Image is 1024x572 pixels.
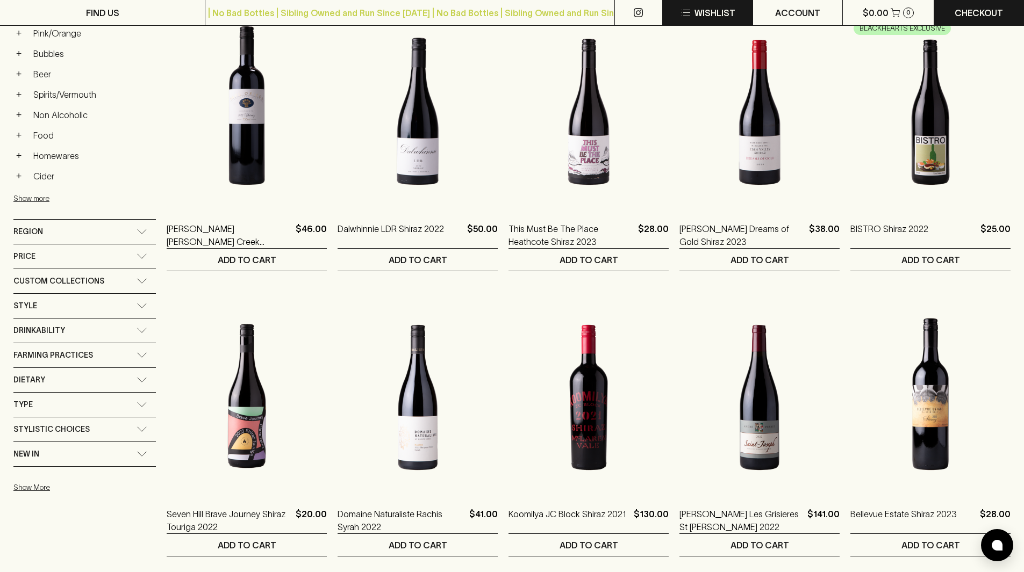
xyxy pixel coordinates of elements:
button: ADD TO CART [509,534,669,556]
p: $20.00 [296,508,327,533]
a: This Must Be The Place Heathcote Shiraz 2023 [509,222,634,248]
a: Non Alcoholic [28,106,156,124]
p: $38.00 [809,222,840,248]
p: $28.00 [980,508,1011,533]
button: ADD TO CART [167,534,327,556]
a: Food [28,126,156,144]
div: New In [13,442,156,466]
span: Region [13,225,43,238]
button: Show More [13,476,154,498]
a: Bellevue Estate Shiraz 2023 [850,508,957,533]
span: Farming Practices [13,349,93,362]
span: Style [13,299,37,313]
div: Farming Practices [13,343,156,367]
a: [PERSON_NAME] Les Grisieres St [PERSON_NAME] 2022 [679,508,803,533]
p: $130.00 [634,508,669,533]
button: + [13,48,24,59]
p: ADD TO CART [901,254,960,266]
a: Seven Hill Brave Journey Shiraz Touriga 2022 [167,508,291,533]
p: $0.00 [863,6,889,19]
div: Stylistic Choices [13,417,156,441]
span: Dietary [13,373,45,387]
span: Type [13,398,33,411]
p: $28.00 [638,222,669,248]
span: New In [13,447,39,461]
img: This Must Be The Place Heathcote Shiraz 2023 [509,18,669,206]
p: $50.00 [467,222,498,248]
a: Spirits/Vermouth [28,85,156,104]
p: ADD TO CART [389,539,447,552]
a: Homewares [28,147,156,165]
p: ADD TO CART [560,539,618,552]
button: ADD TO CART [509,249,669,271]
img: Andre Perret Les Grisieres St Joseph 2022 [679,303,840,491]
div: Price [13,244,156,269]
p: 0 [906,10,911,16]
div: Dietary [13,368,156,392]
img: Domaine Naturaliste Rachis Syrah 2022 [338,303,498,491]
a: Cider [28,167,156,185]
img: BISTRO Shiraz 2022 [850,18,1011,206]
p: ADD TO CART [218,539,276,552]
img: Bellevue Estate Shiraz 2023 [850,303,1011,491]
div: Style [13,294,156,318]
div: Region [13,220,156,244]
button: + [13,110,24,120]
p: ADD TO CART [901,539,960,552]
button: + [13,150,24,161]
img: Seven Hill Brave Journey Shiraz Touriga 2022 [167,303,327,491]
img: Koomilya JC Block Shiraz 2021 [509,303,669,491]
button: ADD TO CART [167,249,327,271]
img: Barr Eden Dreams of Gold Shiraz 2023 [679,18,840,206]
p: ADD TO CART [218,254,276,266]
button: + [13,28,24,39]
p: ACCOUNT [775,6,820,19]
p: ADD TO CART [560,254,618,266]
p: $41.00 [469,508,498,533]
button: ADD TO CART [338,249,498,271]
img: bubble-icon [992,540,1002,551]
p: Checkout [955,6,1003,19]
div: Custom Collections [13,269,156,293]
span: Stylistic Choices [13,423,90,436]
button: ADD TO CART [850,249,1011,271]
button: ADD TO CART [850,534,1011,556]
button: + [13,171,24,182]
img: Dalwhinnie LDR Shiraz 2022 [338,18,498,206]
div: Type [13,393,156,417]
a: Pink/Orange [28,24,156,42]
p: Dalwhinnie LDR Shiraz 2022 [338,222,444,248]
p: $46.00 [296,222,327,248]
a: [PERSON_NAME] [PERSON_NAME] Creek [GEOGRAPHIC_DATA] 2022 [167,222,291,248]
button: + [13,69,24,79]
a: Beer [28,65,156,83]
p: FIND US [86,6,119,19]
span: Custom Collections [13,274,104,288]
button: Show more [13,187,154,209]
img: Paul Osicka Majors Creek Shiraz 2022 [167,18,327,206]
a: Koomilya JC Block Shiraz 2021 [509,508,626,533]
button: ADD TO CART [679,249,840,271]
button: + [13,130,24,141]
p: ADD TO CART [731,539,789,552]
p: Wishlist [694,6,735,19]
a: BISTRO Shiraz 2022 [850,222,928,248]
p: ADD TO CART [731,254,789,266]
a: [PERSON_NAME] Dreams of Gold Shiraz 2023 [679,222,805,248]
a: Bubbles [28,45,156,63]
p: ADD TO CART [389,254,447,266]
span: Price [13,250,35,263]
a: Domaine Naturaliste Rachis Syrah 2022 [338,508,465,533]
span: Drinkability [13,324,65,337]
p: $25.00 [980,222,1011,248]
button: ADD TO CART [679,534,840,556]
